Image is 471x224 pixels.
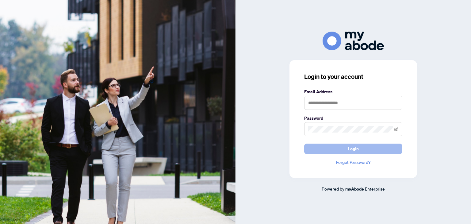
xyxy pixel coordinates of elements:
[304,159,402,166] a: Forgot Password?
[304,115,402,122] label: Password
[394,127,398,131] span: eye-invisible
[323,32,384,50] img: ma-logo
[348,144,359,154] span: Login
[304,72,402,81] h3: Login to your account
[304,88,402,95] label: Email Address
[322,186,344,191] span: Powered by
[304,144,402,154] button: Login
[345,186,364,192] a: myAbode
[365,186,385,191] span: Enterprise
